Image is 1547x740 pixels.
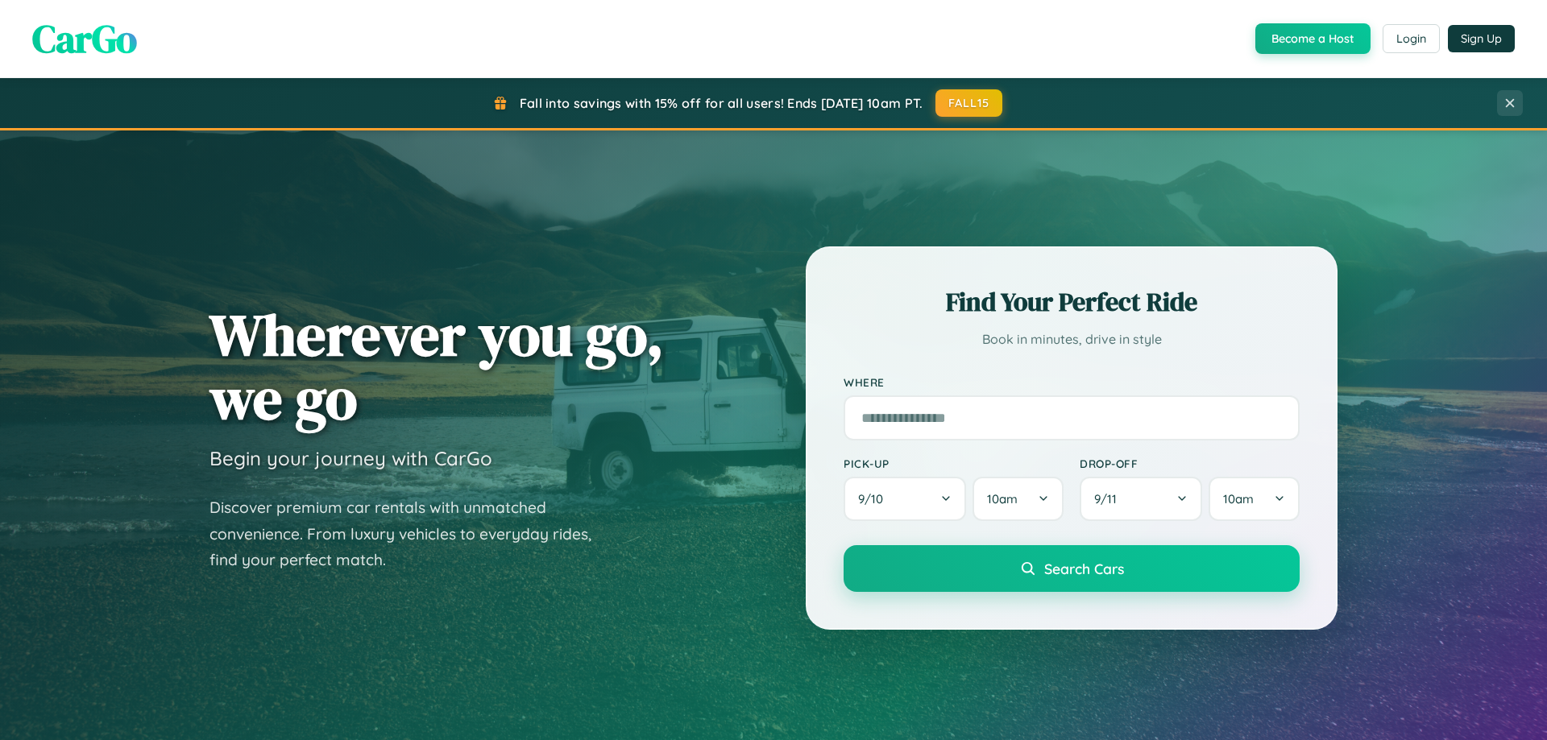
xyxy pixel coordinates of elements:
[1080,477,1202,521] button: 9/11
[1094,491,1125,506] span: 9 / 11
[209,446,492,470] h3: Begin your journey with CarGo
[1080,457,1300,470] label: Drop-off
[1044,560,1124,577] span: Search Cars
[1223,491,1254,506] span: 10am
[1255,23,1371,54] button: Become a Host
[1448,25,1515,52] button: Sign Up
[209,303,664,430] h1: Wherever you go, we go
[973,477,1064,521] button: 10am
[32,12,137,65] span: CarGo
[935,89,1003,117] button: FALL15
[209,494,612,573] p: Discover premium car rentals with unmatched convenience. From luxury vehicles to everyday rides, ...
[844,545,1300,592] button: Search Cars
[1209,477,1300,521] button: 10am
[844,284,1300,320] h2: Find Your Perfect Ride
[844,457,1064,470] label: Pick-up
[520,95,923,111] span: Fall into savings with 15% off for all users! Ends [DATE] 10am PT.
[844,477,966,521] button: 9/10
[1383,24,1440,53] button: Login
[858,491,891,506] span: 9 / 10
[987,491,1018,506] span: 10am
[844,328,1300,351] p: Book in minutes, drive in style
[844,375,1300,389] label: Where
